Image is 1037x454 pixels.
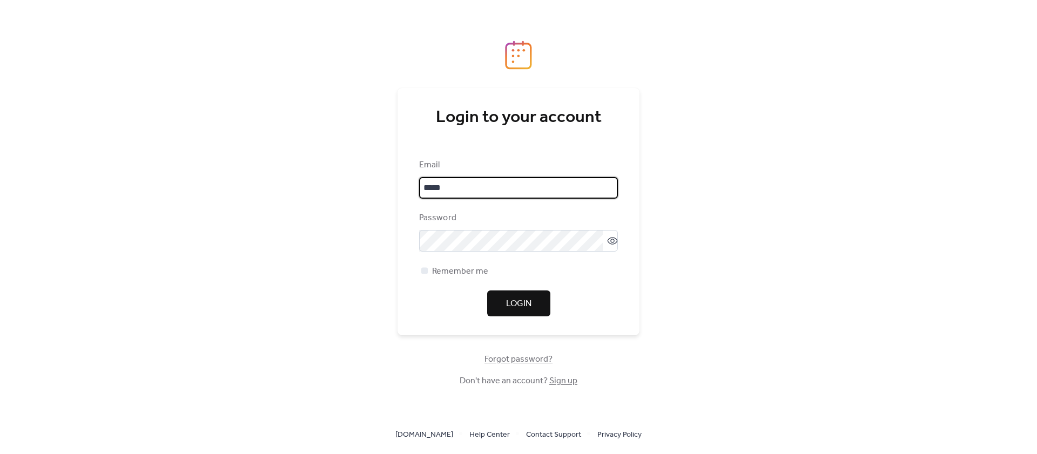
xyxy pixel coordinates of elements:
span: Login [506,297,531,310]
img: logo [505,40,532,70]
a: Sign up [549,372,577,389]
span: Contact Support [526,429,581,442]
span: Don't have an account? [460,375,577,388]
span: Remember me [432,265,488,278]
div: Email [419,159,616,172]
span: Forgot password? [484,353,553,366]
button: Login [487,290,550,316]
div: Login to your account [419,107,618,128]
div: Password [419,212,616,225]
a: Help Center [469,428,510,441]
a: Forgot password? [484,356,553,362]
a: [DOMAIN_NAME] [395,428,453,441]
a: Contact Support [526,428,581,441]
span: Help Center [469,429,510,442]
span: [DOMAIN_NAME] [395,429,453,442]
a: Privacy Policy [597,428,642,441]
span: Privacy Policy [597,429,642,442]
